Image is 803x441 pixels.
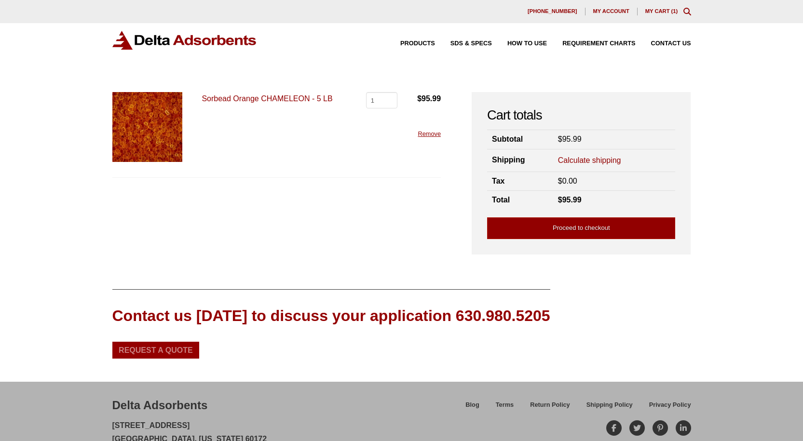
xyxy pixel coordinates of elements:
a: Shipping Policy [578,400,641,416]
th: Tax [487,172,553,191]
div: Delta Adsorbents [112,397,208,414]
a: Remove this item [418,130,441,137]
a: Sorbead Orange CHAMELEON - 5 LB [202,94,332,103]
span: Return Policy [530,402,570,408]
span: Request a Quote [119,347,193,354]
span: $ [558,135,562,143]
span: 1 [673,8,676,14]
a: Request a Quote [112,342,200,358]
div: Toggle Modal Content [683,8,691,15]
span: Terms [496,402,514,408]
span: Products [400,40,435,47]
span: SDS & SPECS [450,40,492,47]
bdi: 95.99 [558,135,582,143]
a: How to Use [492,40,547,47]
a: My account [585,8,638,15]
span: Shipping Policy [586,402,633,408]
span: Privacy Policy [649,402,691,408]
th: Total [487,191,553,210]
bdi: 0.00 [558,177,577,185]
span: Requirement Charts [562,40,635,47]
span: $ [417,94,422,103]
input: Product quantity [366,92,397,108]
a: My Cart (1) [645,8,678,14]
a: Terms [488,400,522,416]
a: Contact Us [636,40,691,47]
img: Delta Adsorbents [112,31,257,50]
span: Blog [465,402,479,408]
h2: Cart totals [487,107,675,123]
div: Contact us [DATE] to discuss your application 630.980.5205 [112,305,550,327]
img: Sorbead Orange CHAMELEON - 5 LB [112,92,182,162]
th: Shipping [487,149,553,172]
a: Requirement Charts [547,40,635,47]
a: Products [385,40,435,47]
span: How to Use [507,40,547,47]
a: SDS & SPECS [435,40,492,47]
span: [PHONE_NUMBER] [528,9,577,14]
span: Contact Us [651,40,691,47]
a: Proceed to checkout [487,217,675,239]
span: $ [558,196,562,204]
a: Privacy Policy [641,400,691,416]
a: [PHONE_NUMBER] [520,8,585,15]
a: Calculate shipping [558,155,621,166]
a: Blog [457,400,487,416]
a: Return Policy [522,400,578,416]
span: My account [593,9,629,14]
bdi: 95.99 [558,196,582,204]
span: $ [558,177,562,185]
bdi: 95.99 [417,94,441,103]
th: Subtotal [487,130,553,149]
